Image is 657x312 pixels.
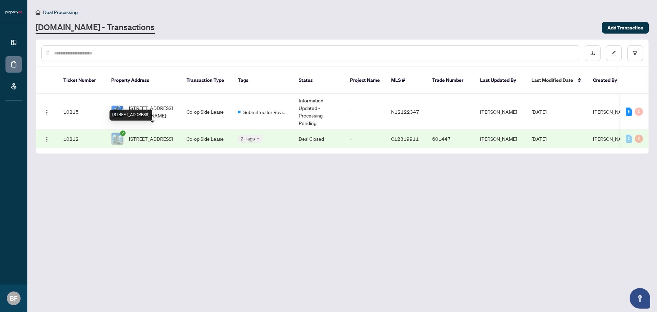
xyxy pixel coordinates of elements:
[590,51,595,55] span: download
[256,137,260,140] span: down
[36,22,155,34] a: [DOMAIN_NAME] - Transactions
[633,51,637,55] span: filter
[345,94,386,130] td: -
[112,106,123,117] img: thumbnail-img
[293,130,345,148] td: Deal Closed
[611,51,616,55] span: edit
[585,45,601,61] button: download
[531,109,546,115] span: [DATE]
[129,135,173,142] span: [STREET_ADDRESS]
[5,10,22,14] img: logo
[626,108,632,116] div: 6
[293,67,345,94] th: Status
[386,67,427,94] th: MLS #
[120,130,126,136] span: check-circle
[427,94,475,130] td: -
[588,67,629,94] th: Created By
[58,130,106,148] td: 10212
[391,136,419,142] span: C12319911
[243,108,288,116] span: Submitted for Review
[593,136,630,142] span: [PERSON_NAME]
[181,130,232,148] td: Co-op Side Lease
[181,67,232,94] th: Transaction Type
[129,104,176,119] span: [STREET_ADDRESS][PERSON_NAME]
[112,133,123,145] img: thumbnail-img
[475,130,526,148] td: [PERSON_NAME]
[44,110,50,115] img: Logo
[635,135,643,143] div: 0
[293,94,345,130] td: Information Updated - Processing Pending
[526,67,588,94] th: Last Modified Date
[606,45,622,61] button: edit
[41,106,52,117] button: Logo
[427,130,475,148] td: 601447
[36,10,40,15] span: home
[58,94,106,130] td: 10215
[635,108,643,116] div: 0
[475,94,526,130] td: [PERSON_NAME]
[630,288,650,309] button: Open asap
[58,67,106,94] th: Ticket Number
[345,67,386,94] th: Project Name
[43,9,78,15] span: Deal Processing
[391,109,419,115] span: N12122347
[106,67,181,94] th: Property Address
[531,76,573,84] span: Last Modified Date
[109,110,152,121] div: [STREET_ADDRESS]
[232,67,293,94] th: Tags
[44,137,50,142] img: Logo
[181,94,232,130] td: Co-op Side Lease
[427,67,475,94] th: Trade Number
[241,135,255,142] span: 2 Tags
[602,22,649,34] button: Add Transaction
[627,45,643,61] button: filter
[593,109,630,115] span: [PERSON_NAME]
[531,136,546,142] span: [DATE]
[475,67,526,94] th: Last Updated By
[345,130,386,148] td: -
[10,294,17,303] span: BF
[626,135,632,143] div: 0
[41,133,52,144] button: Logo
[607,22,643,33] span: Add Transaction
